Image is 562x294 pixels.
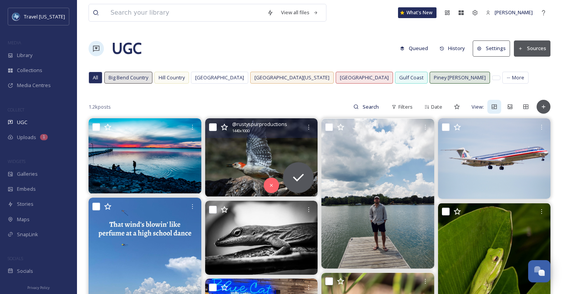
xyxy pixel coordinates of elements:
[398,103,413,111] span: Filters
[109,74,148,81] span: Big Bend Country
[8,40,21,45] span: MEDIA
[205,118,318,197] img: #guthrieranch #rustyspurproductions #canonR5mII #bosquecounty #wildlife #nature #bosquecountytexa...
[482,5,537,20] a: [PERSON_NAME]
[232,128,249,134] span: 1440 x 1000
[89,103,111,111] span: 1.2k posts
[436,41,473,56] a: History
[473,40,510,56] button: Settings
[17,82,51,89] span: Media Centres
[205,201,318,275] img: 🖤 There's something about a green anole in b&w that makes their details pop. They're such cute, c...
[17,200,33,208] span: Stories
[159,74,185,81] span: Hill Country
[8,158,25,164] span: WIDGETS
[399,74,423,81] span: Gulf Coast
[434,74,486,81] span: Piney [PERSON_NAME]
[12,13,20,20] img: images%20%281%29.jpeg
[17,216,30,223] span: Maps
[232,121,287,128] span: @ rustyspurproductions
[17,52,32,59] span: Library
[473,40,514,56] a: Settings
[396,41,432,56] button: Queued
[436,41,469,56] button: History
[17,119,27,126] span: UGC
[321,119,434,269] img: Life is only one. Don’t regret anything what you’ve done so far! #Texas
[472,103,484,111] span: View:
[438,118,551,199] img: Maddog for your feed #maddog #md80 #american #AA #americanairlines #dallas #dfw #dfwairport #texa...
[340,74,389,81] span: [GEOGRAPHIC_DATA]
[17,267,33,275] span: Socials
[431,103,442,111] span: Date
[528,260,550,282] button: Open Chat
[24,13,65,20] span: Travel [US_STATE]
[27,282,50,292] a: Privacy Policy
[8,255,23,261] span: SOCIALS
[514,40,550,56] button: Sources
[17,67,42,74] span: Collections
[17,185,36,193] span: Embeds
[17,134,36,141] span: Uploads
[17,170,38,178] span: Galleries
[359,99,384,114] input: Search
[396,41,436,56] a: Queued
[8,107,24,113] span: COLLECT
[512,74,524,81] span: More
[107,4,263,21] input: Search your library
[495,9,533,16] span: [PERSON_NAME]
[398,7,437,18] a: What's New
[17,231,38,238] span: SnapLink
[27,285,50,290] span: Privacy Policy
[277,5,322,20] a: View all files
[89,118,201,193] img: CIRCLE OF LIFE #life #friendsforever #friendships #evenings #eveningsky #texasphotographer #texas...
[195,74,244,81] span: [GEOGRAPHIC_DATA]
[40,134,48,140] div: 1
[112,37,142,60] a: UGC
[254,74,330,81] span: [GEOGRAPHIC_DATA][US_STATE]
[93,74,98,81] span: All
